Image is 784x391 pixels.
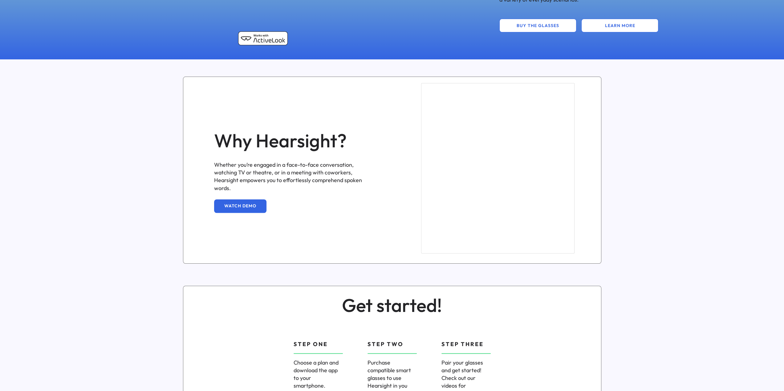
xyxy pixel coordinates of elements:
[368,340,404,348] div: STEP TWO
[294,359,343,390] div: Choose a plan and download the app to your smartphone.
[294,340,328,348] div: STEP ONE
[214,161,377,192] div: Whether you’re engaged in a face-to-face conversation, watching TV or theatre, or in a meeting wi...
[238,31,288,45] img: Works with ActiveLook badge
[214,128,377,154] div: Why Hearsight?
[441,340,484,348] div: STEP THREE
[342,292,442,318] div: Get started!
[214,199,266,213] button: WATCH DEMO
[581,19,658,32] button: LEARN MORE
[499,19,576,32] button: BUY THE GLASSES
